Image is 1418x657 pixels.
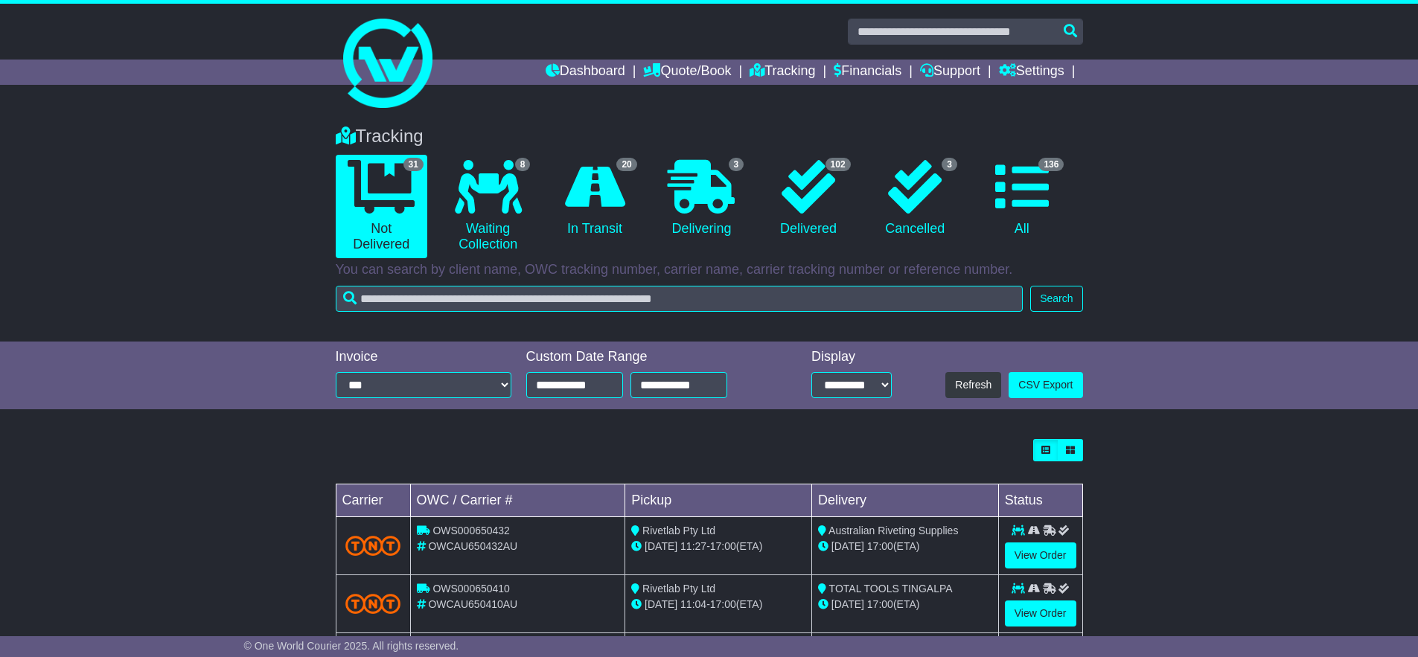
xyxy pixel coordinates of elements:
span: Australian Riveting Supplies [828,525,958,536]
span: 102 [825,158,851,171]
a: Financials [834,60,901,85]
td: Delivery [811,484,998,517]
a: Support [920,60,980,85]
a: 31 Not Delivered [336,155,427,258]
span: 11:27 [680,540,706,552]
p: You can search by client name, OWC tracking number, carrier name, carrier tracking number or refe... [336,262,1083,278]
button: Refresh [945,372,1001,398]
td: OWC / Carrier # [410,484,625,517]
span: [DATE] [645,598,677,610]
a: 3 Delivering [656,155,747,243]
span: OWS000650432 [432,525,510,536]
span: 136 [1038,158,1064,171]
a: Quote/Book [643,60,731,85]
a: 136 All [976,155,1067,243]
span: 17:00 [867,540,893,552]
div: - (ETA) [631,597,805,612]
span: © One World Courier 2025. All rights reserved. [244,640,459,652]
td: Status [998,484,1082,517]
div: - (ETA) [631,539,805,554]
span: 17:00 [710,598,736,610]
span: 20 [616,158,636,171]
a: Settings [999,60,1064,85]
div: Custom Date Range [526,349,765,365]
div: Invoice [336,349,511,365]
button: Search [1030,286,1082,312]
span: 17:00 [710,540,736,552]
span: OWCAU650432AU [428,540,517,552]
span: 31 [403,158,424,171]
td: Pickup [625,484,812,517]
span: OWS000650410 [432,583,510,594]
span: 8 [515,158,531,171]
td: Carrier [336,484,410,517]
span: [DATE] [831,598,864,610]
span: OWCAU650410AU [428,598,517,610]
span: [DATE] [645,540,677,552]
span: Rivetlab Pty Ltd [642,525,715,536]
div: Tracking [328,126,1090,147]
div: (ETA) [818,539,992,554]
a: 8 Waiting Collection [442,155,534,258]
img: TNT_Domestic.png [345,594,401,614]
a: 102 Delivered [762,155,854,243]
span: 3 [942,158,957,171]
a: CSV Export [1009,372,1082,398]
a: 20 In Transit [549,155,640,243]
span: TOTAL TOOLS TINGALPA [829,583,953,594]
a: 3 Cancelled [869,155,961,243]
span: 17:00 [867,598,893,610]
div: Display [811,349,892,365]
span: 3 [729,158,744,171]
span: [DATE] [831,540,864,552]
span: Rivetlab Pty Ltd [642,583,715,594]
img: TNT_Domestic.png [345,536,401,556]
a: View Order [1005,542,1076,568]
div: (ETA) [818,597,992,612]
a: View Order [1005,600,1076,626]
a: Tracking [750,60,815,85]
span: 11:04 [680,598,706,610]
a: Dashboard [546,60,625,85]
